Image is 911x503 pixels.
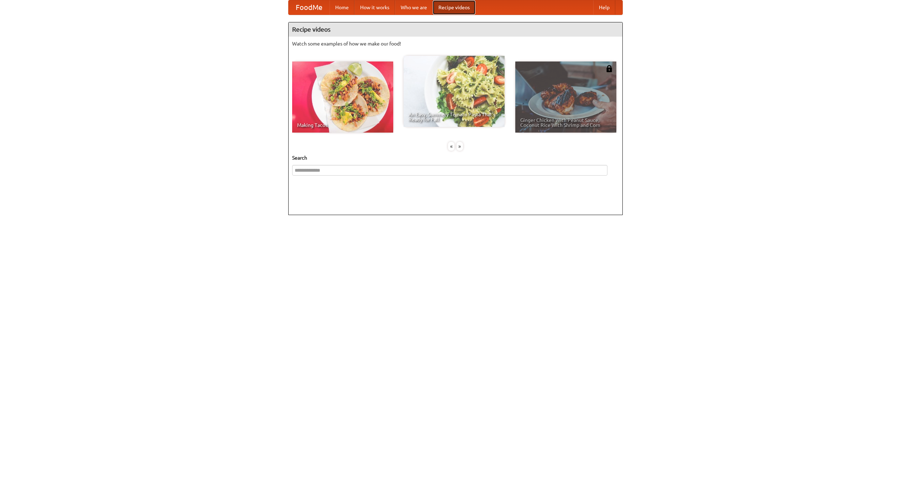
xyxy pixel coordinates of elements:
h5: Search [292,154,619,161]
a: An Easy, Summery Tomato Pasta That's Ready for Fall [404,56,505,127]
div: « [448,142,454,151]
div: » [457,142,463,151]
a: FoodMe [289,0,330,15]
a: Recipe videos [433,0,475,15]
a: Help [593,0,615,15]
h4: Recipe videos [289,22,622,37]
a: Making Tacos [292,61,393,133]
a: Who we are [395,0,433,15]
img: 483408.png [606,65,613,72]
a: How it works [354,0,395,15]
p: Watch some examples of how we make our food! [292,40,619,47]
span: Making Tacos [297,123,388,128]
span: An Easy, Summery Tomato Pasta That's Ready for Fall [409,112,500,122]
a: Home [330,0,354,15]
